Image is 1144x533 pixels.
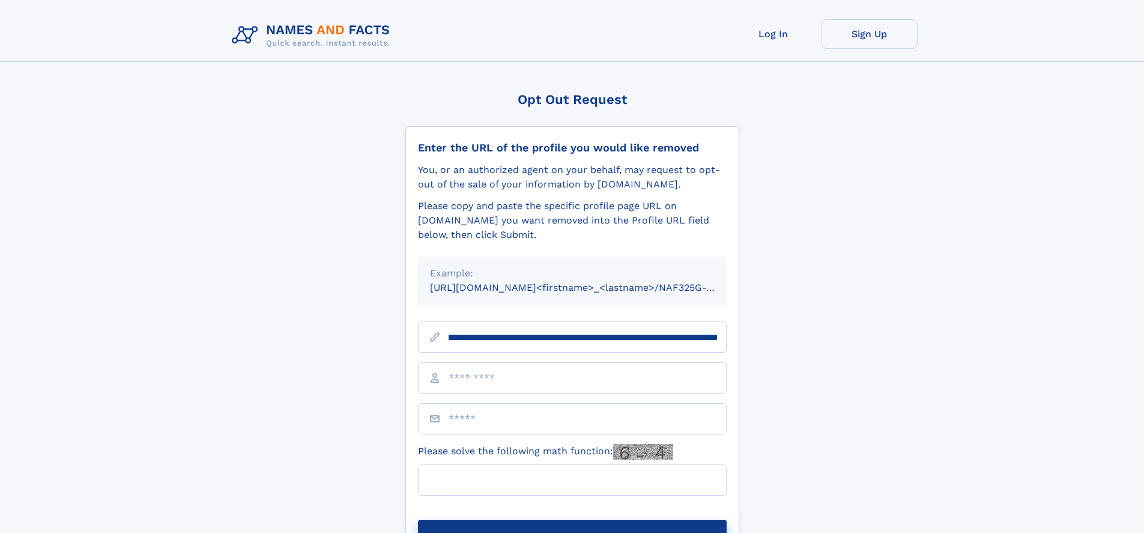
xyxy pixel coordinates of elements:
[227,19,400,52] img: Logo Names and Facts
[418,199,727,242] div: Please copy and paste the specific profile page URL on [DOMAIN_NAME] you want removed into the Pr...
[822,19,918,49] a: Sign Up
[418,444,673,460] label: Please solve the following math function:
[418,163,727,192] div: You, or an authorized agent on your behalf, may request to opt-out of the sale of your informatio...
[418,141,727,154] div: Enter the URL of the profile you would like removed
[430,266,715,281] div: Example:
[405,92,739,107] div: Opt Out Request
[430,282,749,293] small: [URL][DOMAIN_NAME]<firstname>_<lastname>/NAF325G-xxxxxxxx
[725,19,822,49] a: Log In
